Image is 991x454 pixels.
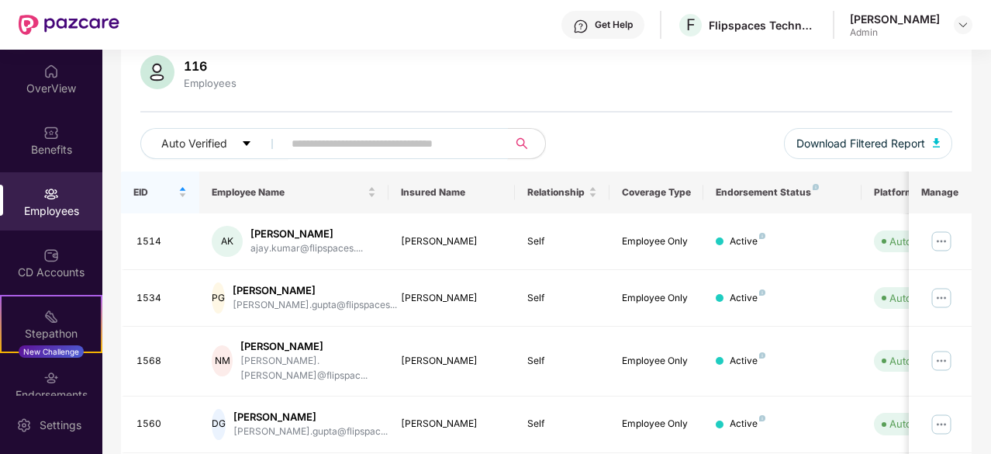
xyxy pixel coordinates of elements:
img: svg+xml;base64,PHN2ZyB4bWxucz0iaHR0cDovL3d3dy53My5vcmcvMjAwMC9zdmciIHdpZHRoPSI4IiBoZWlnaHQ9IjgiIH... [759,233,765,239]
img: svg+xml;base64,PHN2ZyBpZD0iSGVscC0zMngzMiIgeG1sbnM9Imh0dHA6Ly93d3cudzMub3JnLzIwMDAvc3ZnIiB3aWR0aD... [573,19,589,34]
div: Auto Verified [889,234,951,249]
img: svg+xml;base64,PHN2ZyB4bWxucz0iaHR0cDovL3d3dy53My5vcmcvMjAwMC9zdmciIHhtbG5zOnhsaW5rPSJodHRwOi8vd3... [140,55,174,89]
div: Get Help [595,19,633,31]
div: AK [212,226,243,257]
div: Self [527,354,597,369]
div: 116 [181,58,240,74]
div: PG [212,282,225,314]
button: Auto Verifiedcaret-down [140,128,288,159]
span: caret-down [241,138,252,151]
div: [PERSON_NAME] [240,339,376,354]
img: manageButton [929,412,954,437]
img: manageButton [929,229,954,254]
div: Admin [850,26,940,39]
div: [PERSON_NAME] [250,227,363,241]
img: New Pazcare Logo [19,15,119,35]
button: search [507,128,546,159]
img: svg+xml;base64,PHN2ZyBpZD0iQ0RfQWNjb3VudHMiIGRhdGEtbmFtZT0iQ0QgQWNjb3VudHMiIHhtbG5zPSJodHRwOi8vd3... [43,248,59,263]
th: Manage [909,172,972,213]
div: DG [212,409,226,440]
div: [PERSON_NAME].gupta@flipspac... [233,425,388,439]
th: Coverage Type [609,172,704,213]
img: svg+xml;base64,PHN2ZyBpZD0iRHJvcGRvd24tMzJ4MzIiIHhtbG5zPSJodHRwOi8vd3d3LnczLm9yZy8yMDAwL3N2ZyIgd2... [957,19,969,31]
div: Employees [181,77,240,89]
th: Relationship [515,172,609,213]
img: svg+xml;base64,PHN2ZyB4bWxucz0iaHR0cDovL3d3dy53My5vcmcvMjAwMC9zdmciIHhtbG5zOnhsaW5rPSJodHRwOi8vd3... [933,138,941,147]
img: svg+xml;base64,PHN2ZyB4bWxucz0iaHR0cDovL3d3dy53My5vcmcvMjAwMC9zdmciIHdpZHRoPSIyMSIgaGVpZ2h0PSIyMC... [43,309,59,324]
div: [PERSON_NAME] [850,12,940,26]
div: [PERSON_NAME] [233,410,388,425]
div: Active [730,234,765,249]
div: [PERSON_NAME] [401,234,502,249]
th: Insured Name [388,172,515,213]
div: [PERSON_NAME] [401,291,502,306]
img: svg+xml;base64,PHN2ZyBpZD0iRW5kb3JzZW1lbnRzIiB4bWxucz0iaHR0cDovL3d3dy53My5vcmcvMjAwMC9zdmciIHdpZH... [43,370,59,386]
img: svg+xml;base64,PHN2ZyB4bWxucz0iaHR0cDovL3d3dy53My5vcmcvMjAwMC9zdmciIHdpZHRoPSI4IiBoZWlnaHQ9IjgiIH... [759,352,765,359]
div: NM [212,345,232,376]
div: Self [527,417,597,431]
div: Auto Verified [889,290,951,306]
div: Flipspaces Technology Labs Private Limited [709,18,817,33]
div: [PERSON_NAME] [401,354,502,369]
div: 1560 [136,417,188,431]
img: svg+xml;base64,PHN2ZyBpZD0iQmVuZWZpdHMiIHhtbG5zPSJodHRwOi8vd3d3LnczLm9yZy8yMDAwL3N2ZyIgd2lkdGg9Ij... [43,125,59,140]
th: Employee Name [199,172,388,213]
div: [PERSON_NAME] [233,283,397,298]
div: 1568 [136,354,188,369]
div: [PERSON_NAME].[PERSON_NAME]@flipspac... [240,354,376,383]
img: svg+xml;base64,PHN2ZyBpZD0iU2V0dGluZy0yMHgyMCIgeG1sbnM9Imh0dHA6Ly93d3cudzMub3JnLzIwMDAvc3ZnIiB3aW... [16,418,32,433]
div: Active [730,291,765,306]
div: 1514 [136,234,188,249]
button: Download Filtered Report [784,128,953,159]
img: svg+xml;base64,PHN2ZyBpZD0iRW1wbG95ZWVzIiB4bWxucz0iaHR0cDovL3d3dy53My5vcmcvMjAwMC9zdmciIHdpZHRoPS... [43,186,59,202]
div: Platform Status [874,186,959,199]
img: svg+xml;base64,PHN2ZyB4bWxucz0iaHR0cDovL3d3dy53My5vcmcvMjAwMC9zdmciIHdpZHRoPSI4IiBoZWlnaHQ9IjgiIH... [813,184,819,190]
div: [PERSON_NAME].gupta@flipspaces... [233,298,397,313]
div: Employee Only [622,291,692,306]
div: Auto Verified [889,353,951,369]
div: Employee Only [622,234,692,249]
div: New Challenge [19,345,84,358]
div: Stepathon [2,326,101,341]
span: Employee Name [212,186,364,199]
div: ajay.kumar@flipspaces.... [250,241,363,256]
span: search [507,137,537,150]
div: Active [730,354,765,369]
div: Employee Only [622,417,692,431]
div: Self [527,291,597,306]
div: 1534 [136,291,188,306]
span: F [686,16,696,34]
span: EID [133,186,176,199]
div: [PERSON_NAME] [401,417,502,431]
div: Auto Verified [889,416,951,431]
img: svg+xml;base64,PHN2ZyBpZD0iSG9tZSIgeG1sbnM9Imh0dHA6Ly93d3cudzMub3JnLzIwMDAvc3ZnIiB3aWR0aD0iMjAiIG... [43,64,59,79]
img: svg+xml;base64,PHN2ZyB4bWxucz0iaHR0cDovL3d3dy53My5vcmcvMjAwMC9zdmciIHdpZHRoPSI4IiBoZWlnaHQ9IjgiIH... [759,415,765,421]
div: Active [730,417,765,431]
img: manageButton [929,348,954,373]
span: Auto Verified [161,135,227,152]
img: manageButton [929,286,954,310]
div: Endorsement Status [716,186,848,199]
div: Self [527,234,597,249]
div: Employee Only [622,354,692,369]
div: Settings [35,418,86,433]
span: Download Filtered Report [796,135,925,152]
img: svg+xml;base64,PHN2ZyB4bWxucz0iaHR0cDovL3d3dy53My5vcmcvMjAwMC9zdmciIHdpZHRoPSI4IiBoZWlnaHQ9IjgiIH... [759,289,765,296]
span: Relationship [527,186,585,199]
